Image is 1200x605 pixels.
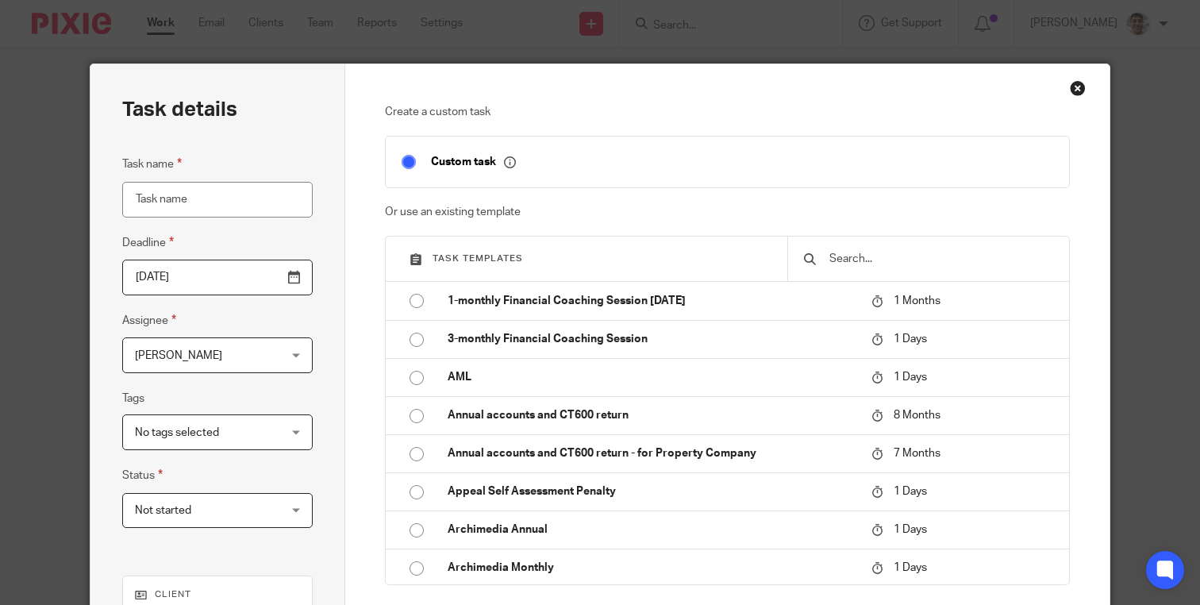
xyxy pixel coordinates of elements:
input: Pick a date [122,260,313,295]
span: 1 Days [894,372,927,383]
input: Search... [828,250,1052,268]
span: No tags selected [135,427,219,438]
span: 1 Days [894,333,927,345]
p: Or use an existing template [385,204,1069,220]
label: Tags [122,391,144,407]
p: Annual accounts and CT600 return [448,407,856,423]
p: AML [448,369,856,385]
label: Deadline [122,233,174,252]
p: 1-monthly Financial Coaching Session [DATE] [448,293,856,309]
h2: Task details [122,96,237,123]
p: Archimedia Annual [448,522,856,538]
span: 8 Months [894,410,940,421]
p: Client [135,588,300,601]
input: Task name [122,182,313,218]
p: Annual accounts and CT600 return - for Property Company [448,445,856,461]
span: 1 Days [894,486,927,497]
span: Not started [135,505,191,516]
label: Status [122,466,163,484]
div: Close this dialog window [1070,80,1086,96]
span: 7 Months [894,448,940,459]
label: Task name [122,155,182,173]
p: Create a custom task [385,104,1069,120]
span: 1 Days [894,524,927,535]
span: 1 Days [894,562,927,573]
p: Appeal Self Assessment Penalty [448,484,856,499]
span: Task templates [433,254,523,263]
p: Archimedia Monthly [448,560,856,576]
span: [PERSON_NAME] [135,350,222,361]
label: Assignee [122,311,176,329]
p: 3-monthly Financial Coaching Session [448,331,856,347]
span: 1 Months [894,295,940,306]
p: Custom task [431,155,516,169]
